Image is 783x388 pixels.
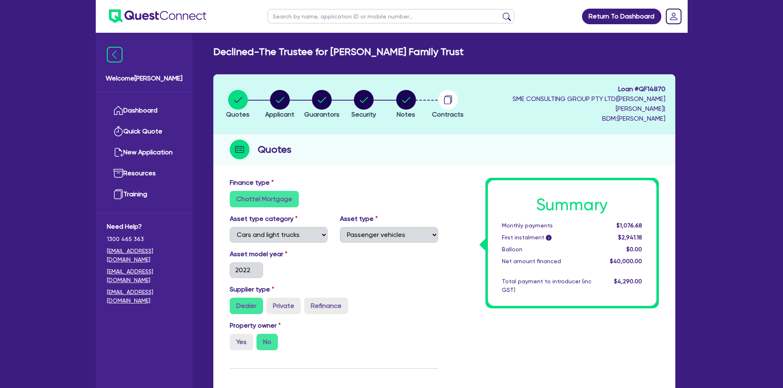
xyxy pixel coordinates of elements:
[107,163,181,184] a: Resources
[496,277,598,294] div: Total payment to introducer (inc GST)
[106,73,182,83] span: Welcome [PERSON_NAME]
[107,184,181,205] a: Training
[113,189,123,199] img: training
[230,191,299,207] label: Chattel Mortgage
[397,110,415,118] span: Notes
[268,9,514,23] input: Search by name, application ID or mobile number...
[213,46,464,58] h2: Declined - The Trustee for [PERSON_NAME] Family Trust
[258,142,291,157] h2: Quotes
[502,195,642,215] h1: Summary
[107,247,181,264] a: [EMAIL_ADDRESS][DOMAIN_NAME]
[107,222,181,232] span: Need Help?
[471,114,665,124] span: BDM: [PERSON_NAME]
[304,110,340,118] span: Guarantors
[230,285,274,294] label: Supplier type
[663,6,684,27] a: Dropdown toggle
[113,147,123,157] img: new-application
[396,90,416,120] button: Notes
[107,121,181,142] a: Quick Quote
[113,168,123,178] img: resources
[107,100,181,121] a: Dashboard
[224,249,334,259] label: Asset model year
[610,258,642,264] span: $40,000.00
[226,90,250,120] button: Quotes
[230,214,298,224] label: Asset type category
[626,246,642,253] span: $0.00
[618,234,642,241] span: $2,941.18
[265,110,294,118] span: Applicant
[513,95,665,112] span: SME CONSULTING GROUP PTY LTD ( [PERSON_NAME] [PERSON_NAME] )
[265,90,295,120] button: Applicant
[496,245,598,254] div: Balloon
[107,142,181,163] a: New Application
[107,267,181,285] a: [EMAIL_ADDRESS][DOMAIN_NAME]
[304,298,348,314] label: Refinance
[614,278,642,285] span: $4,290.00
[230,334,253,350] label: Yes
[113,126,123,136] img: quick-quote
[496,221,598,230] div: Monthly payments
[109,9,206,23] img: quest-connect-logo-blue
[266,298,301,314] label: Private
[582,9,661,24] a: Return To Dashboard
[617,222,642,229] span: $1,076.68
[351,90,376,120] button: Security
[432,90,464,120] button: Contracts
[351,110,376,118] span: Security
[256,334,278,350] label: No
[304,90,340,120] button: Guarantors
[432,110,464,118] span: Contracts
[230,140,249,159] img: step-icon
[496,257,598,266] div: Net amount financed
[107,47,122,62] img: icon-menu-close
[230,178,274,188] label: Finance type
[496,233,598,242] div: First instalment
[230,321,281,331] label: Property owner
[471,84,665,94] span: Loan # QF14870
[107,288,181,305] a: [EMAIL_ADDRESS][DOMAIN_NAME]
[226,110,249,118] span: Quotes
[107,235,181,243] span: 1300 465 363
[546,235,552,241] span: i
[340,214,378,224] label: Asset type
[230,298,263,314] label: Dealer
